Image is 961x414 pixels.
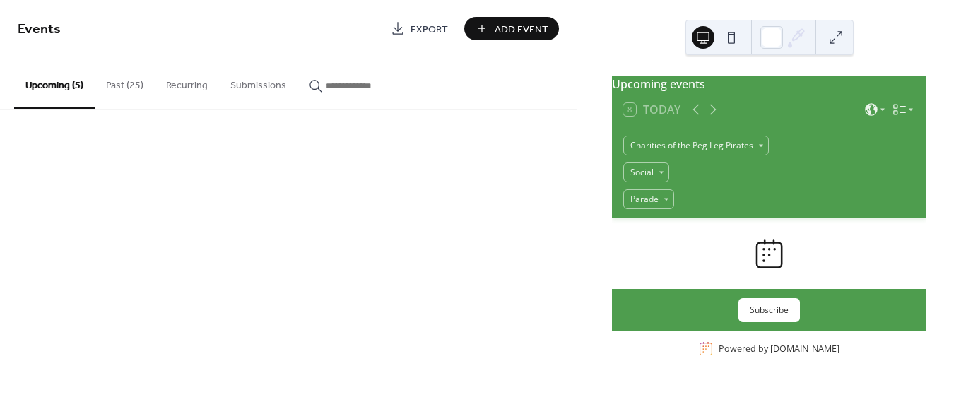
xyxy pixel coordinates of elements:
[612,76,926,93] div: Upcoming events
[464,17,559,40] button: Add Event
[495,22,548,37] span: Add Event
[719,343,839,355] div: Powered by
[95,57,155,107] button: Past (25)
[155,57,219,107] button: Recurring
[770,343,839,355] a: [DOMAIN_NAME]
[738,298,800,322] button: Subscribe
[14,57,95,109] button: Upcoming (5)
[219,57,297,107] button: Submissions
[411,22,448,37] span: Export
[380,17,459,40] a: Export
[18,16,61,43] span: Events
